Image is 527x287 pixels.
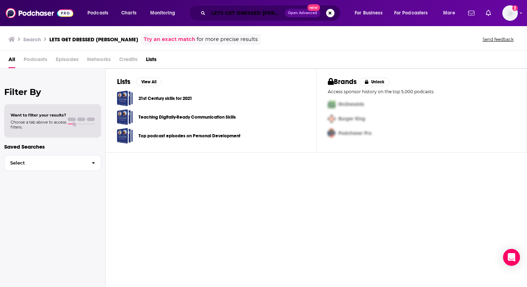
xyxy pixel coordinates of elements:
button: Unlock [360,78,390,86]
div: Open Intercom Messenger [503,249,520,266]
img: First Pro Logo [325,97,338,112]
a: Charts [117,7,141,19]
a: ListsView All [117,77,161,86]
a: Try an exact match [144,35,195,43]
span: Credits [119,54,137,68]
a: 21st Century skills for 2021 [139,95,192,102]
span: More [443,8,455,18]
a: Teaching Digitally-Ready Communication Skills [139,113,236,121]
button: open menu [350,7,391,19]
p: Saved Searches [4,143,101,150]
button: open menu [390,7,438,19]
a: All [8,54,15,68]
span: Podcasts [87,8,108,18]
a: Top podcast episodes on Personal Development [117,128,133,144]
span: For Business [355,8,382,18]
a: Lists [146,54,157,68]
h2: Lists [117,77,130,86]
div: Search podcasts, credits, & more... [196,5,347,21]
p: Access sponsor history on the top 5,000 podcasts. [328,89,516,94]
img: Third Pro Logo [325,126,338,140]
button: open menu [145,7,184,19]
h2: Filter By [4,87,101,97]
button: open menu [438,7,464,19]
span: Episodes [56,54,79,68]
a: Show notifications dropdown [483,7,494,19]
img: Second Pro Logo [325,112,338,126]
span: Select [5,161,86,165]
button: Show profile menu [502,5,518,21]
img: Podchaser - Follow, Share and Rate Podcasts [6,6,73,20]
h2: Brands [328,77,357,86]
a: Teaching Digitally-Ready Communication Skills [117,109,133,125]
span: Networks [87,54,111,68]
span: Open Advanced [288,11,317,15]
span: Charts [121,8,136,18]
span: Choose a tab above to access filters. [11,120,66,130]
a: Show notifications dropdown [465,7,477,19]
h3: Search [23,36,41,43]
span: for more precise results [197,35,258,43]
span: Podcasts [24,54,47,68]
button: open menu [82,7,117,19]
input: Search podcasts, credits, & more... [208,7,285,19]
span: New [307,4,320,11]
h3: LETS GET DRESSED [PERSON_NAME] [49,36,138,43]
span: Monitoring [150,8,175,18]
svg: Add a profile image [512,5,518,11]
span: McDonalds [338,101,364,107]
button: Send feedback [480,36,516,42]
span: Burger King [338,116,365,122]
span: Podchaser Pro [338,130,372,136]
span: For Podcasters [394,8,428,18]
a: 21st Century skills for 2021 [117,90,133,106]
span: Want to filter your results? [11,113,66,118]
a: Top podcast episodes on Personal Development [139,132,240,140]
img: User Profile [502,5,518,21]
button: Open AdvancedNew [285,9,320,17]
button: View All [136,78,161,86]
span: Logged in as alignPR [502,5,518,21]
button: Select [4,155,101,171]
